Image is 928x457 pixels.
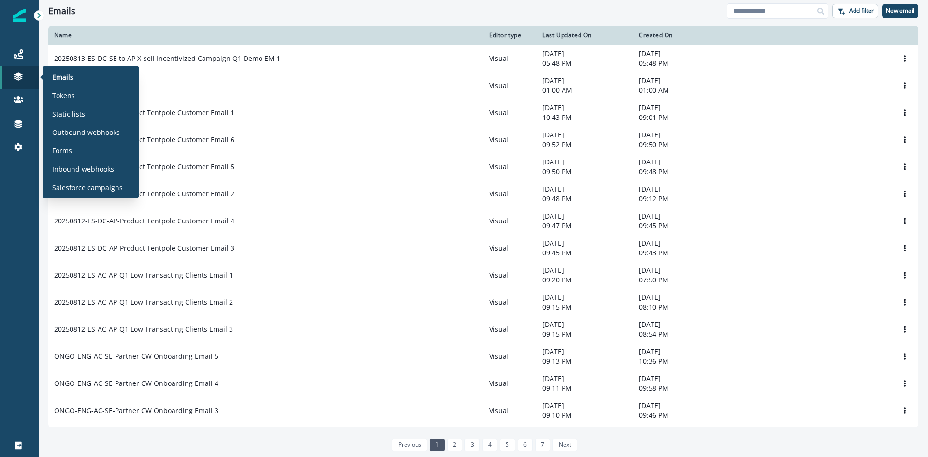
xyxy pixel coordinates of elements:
[52,127,120,137] p: Outbound webhooks
[886,7,914,14] p: New email
[639,329,724,339] p: 08:54 PM
[897,268,913,282] button: Options
[48,343,918,370] a: ONGO-ENG-AC-SE-Partner CW Onboarding Email 5Visual[DATE]09:13 PM[DATE]10:36 PMOptions
[483,235,536,262] td: Visual
[46,180,135,194] a: Salesforce campaigns
[54,216,234,226] p: 20250812-ES-DC-AP-Product Tentpole Customer Email 4
[542,130,627,140] p: [DATE]
[542,76,627,86] p: [DATE]
[639,293,724,302] p: [DATE]
[639,211,724,221] p: [DATE]
[897,187,913,201] button: Options
[54,352,218,361] p: ONGO-ENG-AC-SE-Partner CW Onboarding Email 5
[542,49,627,59] p: [DATE]
[483,126,536,153] td: Visual
[897,376,913,391] button: Options
[48,45,918,72] a: 20250813-ES-DC-SE to AP X-sell Incentivized Campaign Q1 Demo EM 1Visual[DATE]05:48 PM[DATE]05:48 ...
[639,113,724,122] p: 09:01 PM
[54,54,280,63] p: 20250813-ES-DC-SE to AP X-sell Incentivized Campaign Q1 Demo EM 1
[639,356,724,366] p: 10:36 PM
[46,125,135,139] a: Outbound webhooks
[483,397,536,424] td: Visual
[542,221,627,231] p: 09:47 PM
[483,153,536,180] td: Visual
[54,270,233,280] p: 20250812-ES-AC-AP-Q1 Low Transacting Clients Email 1
[639,275,724,285] p: 07:50 PM
[54,31,478,39] div: Name
[46,106,135,121] a: Static lists
[542,238,627,248] p: [DATE]
[48,153,918,180] a: 20250812-ES-DC-AP-Product Tentpole Customer Email 5Visual[DATE]09:50 PM[DATE]09:48 PMOptions
[54,189,234,199] p: 20250812-ES-DC-AP-Product Tentpole Customer Email 2
[518,439,533,451] a: Page 6
[542,103,627,113] p: [DATE]
[483,289,536,316] td: Visual
[639,320,724,329] p: [DATE]
[639,157,724,167] p: [DATE]
[639,167,724,177] p: 09:48 PM
[542,320,627,329] p: [DATE]
[430,439,445,451] a: Page 1 is your current page
[542,275,627,285] p: 09:20 PM
[639,411,724,420] p: 09:46 PM
[897,349,913,364] button: Options
[48,235,918,262] a: 20250812-ES-DC-AP-Product Tentpole Customer Email 3Visual[DATE]09:45 PM[DATE]09:43 PMOptions
[897,403,913,418] button: Options
[54,162,234,172] p: 20250812-ES-DC-AP-Product Tentpole Customer Email 5
[48,424,918,451] a: 20250701-ES-DC-SE-Blackstone Promo Round 2 Email 1Visual[DATE]08:52 PM[DATE]02:21 AMOptions
[542,194,627,204] p: 09:48 PM
[48,6,75,16] h1: Emails
[639,221,724,231] p: 09:45 PM
[46,70,135,84] a: Emails
[542,383,627,393] p: 09:11 PM
[639,383,724,393] p: 09:58 PM
[48,289,918,316] a: 20250812-ES-AC-AP-Q1 Low Transacting Clients Email 2Visual[DATE]09:15 PM[DATE]08:10 PMOptions
[535,439,550,451] a: Page 7
[639,130,724,140] p: [DATE]
[542,356,627,366] p: 09:13 PM
[552,439,577,451] a: Next page
[48,126,918,153] a: 20250812-ES-DC-AP-Product Tentpole Customer Email 6Visual[DATE]09:52 PM[DATE]09:50 PMOptions
[52,146,72,156] p: Forms
[639,401,724,411] p: [DATE]
[48,72,918,99] a: testingtVisual[DATE]01:00 AM[DATE]01:00 AMOptions
[542,184,627,194] p: [DATE]
[483,343,536,370] td: Visual
[542,329,627,339] p: 09:15 PM
[639,49,724,59] p: [DATE]
[639,238,724,248] p: [DATE]
[897,51,913,66] button: Options
[639,194,724,204] p: 09:12 PM
[542,411,627,420] p: 09:10 PM
[639,302,724,312] p: 08:10 PM
[542,59,627,68] p: 05:48 PM
[54,135,234,145] p: 20250812-ES-DC-AP-Product Tentpole Customer Email 6
[639,140,724,149] p: 09:50 PM
[52,109,85,119] p: Static lists
[48,180,918,207] a: 20250812-ES-DC-AP-Product Tentpole Customer Email 2Visual[DATE]09:48 PM[DATE]09:12 PMOptions
[48,99,918,126] a: 20250812-ES-DC-AP-Product Tentpole Customer Email 1Visual[DATE]10:43 PM[DATE]09:01 PMOptions
[54,324,233,334] p: 20250812-ES-AC-AP-Q1 Low Transacting Clients Email 3
[639,265,724,275] p: [DATE]
[639,103,724,113] p: [DATE]
[542,157,627,167] p: [DATE]
[639,76,724,86] p: [DATE]
[489,31,531,39] div: Editor type
[54,108,234,118] p: 20250812-ES-DC-AP-Product Tentpole Customer Email 1
[52,72,73,82] p: Emails
[542,31,627,39] div: Last Updated On
[46,143,135,158] a: Forms
[897,133,913,147] button: Options
[832,4,878,18] button: Add filter
[52,182,123,192] p: Salesforce campaigns
[897,78,913,93] button: Options
[542,167,627,177] p: 09:50 PM
[48,262,918,289] a: 20250812-ES-AC-AP-Q1 Low Transacting Clients Email 1Visual[DATE]09:20 PM[DATE]07:50 PMOptions
[54,297,233,307] p: 20250812-ES-AC-AP-Q1 Low Transacting Clients Email 2
[897,105,913,120] button: Options
[897,214,913,228] button: Options
[483,45,536,72] td: Visual
[897,241,913,255] button: Options
[500,439,515,451] a: Page 5
[390,439,577,451] ul: Pagination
